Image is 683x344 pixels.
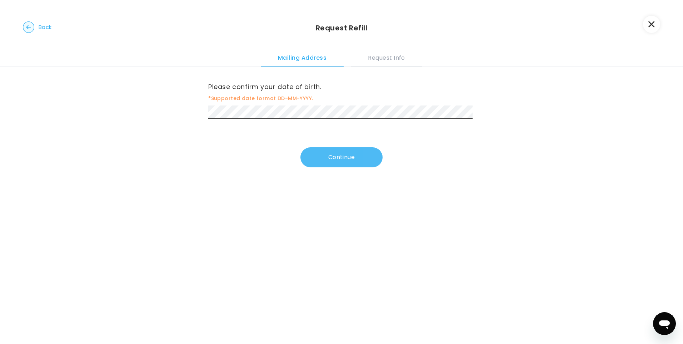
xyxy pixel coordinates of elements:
[316,23,368,33] h3: Request Refill
[208,81,475,93] label: Please confirm your date of birth.
[351,47,422,67] button: Request Info
[261,47,344,67] button: Mailing Address
[300,147,383,167] button: Continue
[208,94,475,103] span: *Supported date format DD-MM-YYYY.
[653,312,676,335] iframe: Button to launch messaging window, conversation in progress
[23,21,52,33] button: Back
[39,22,52,32] span: Back
[208,105,473,119] input: DOB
